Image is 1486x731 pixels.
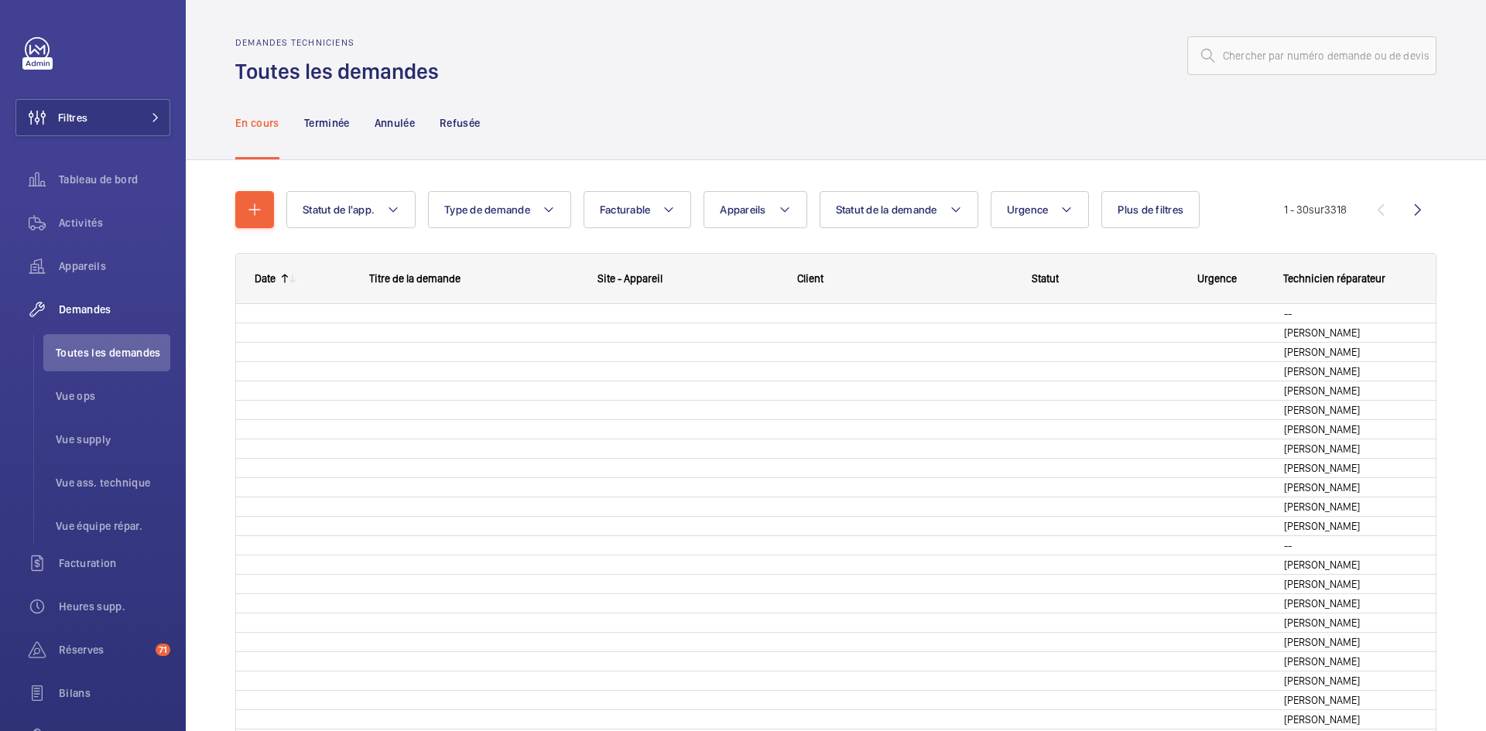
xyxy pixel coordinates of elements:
span: [PERSON_NAME] [1284,343,1416,361]
h1: Toutes les demandes [235,57,448,86]
span: Plus de filtres [1118,203,1183,216]
span: [PERSON_NAME] [1284,363,1416,381]
span: [PERSON_NAME] [1284,479,1416,497]
p: Terminée [304,115,350,131]
span: Bilans [59,685,170,701]
span: Statut [1032,272,1059,285]
span: 71 [156,644,170,656]
button: Type de demande [428,191,571,228]
button: Facturable [584,191,692,228]
span: Appareils [59,258,170,274]
span: [PERSON_NAME] [1284,440,1416,458]
span: sur [1309,203,1324,216]
span: Facturation [59,555,170,571]
span: [PERSON_NAME] [1284,324,1416,342]
span: [PERSON_NAME] [1284,518,1416,535]
button: Filtres [15,99,170,136]
span: Vue équipe répar. [56,518,170,534]
span: [PERSON_NAME] [1284,634,1416,651]
span: [PERSON_NAME] [1284,576,1416,593]
span: [PERSON_NAME] [1284,556,1416,574]
span: 1 - 30 3318 [1284,204,1347,215]
button: Urgence [991,191,1090,228]
span: Vue supply [56,432,170,447]
p: Refusée [440,115,480,131]
span: [PERSON_NAME] [1284,401,1416,419]
span: -- [1284,537,1416,555]
button: Statut de la demande [820,191,978,228]
span: Vue ass. technique [56,475,170,490]
span: -- [1284,305,1416,323]
span: Vue ops [56,388,170,404]
span: Filtres [58,110,87,125]
span: [PERSON_NAME] [1284,614,1416,632]
span: [PERSON_NAME] [1284,382,1416,400]
p: Annulée [375,115,415,131]
p: En cours [235,115,279,131]
span: [PERSON_NAME] [1284,421,1416,439]
span: Site - Appareil [597,272,663,285]
span: [PERSON_NAME] [1284,653,1416,671]
span: [PERSON_NAME] [1284,711,1416,729]
h2: Demandes techniciens [235,37,448,48]
input: Chercher par numéro demande ou de devis [1187,36,1436,75]
span: [PERSON_NAME] [1284,459,1416,477]
button: Appareils [704,191,806,228]
span: Réserves [59,642,149,658]
span: Statut de la demande [836,203,937,216]
span: Urgence [1007,203,1049,216]
span: Statut de l'app. [303,203,375,216]
span: Toutes les demandes [56,345,170,360]
span: Activités [59,215,170,231]
span: [PERSON_NAME] [1284,595,1416,613]
span: Tableau de bord [59,172,170,187]
div: Date [255,272,276,285]
span: Technicien réparateur [1283,272,1385,285]
span: Client [797,272,823,285]
span: Type de demande [444,203,530,216]
span: Titre de la demande [369,272,461,285]
span: Heures supp. [59,599,170,614]
span: Urgence [1197,272,1237,285]
button: Statut de l'app. [286,191,416,228]
span: [PERSON_NAME] [1284,498,1416,516]
span: Demandes [59,302,170,317]
span: Facturable [600,203,651,216]
span: Appareils [720,203,765,216]
span: [PERSON_NAME] [1284,692,1416,709]
span: [PERSON_NAME] [1284,672,1416,690]
button: Plus de filtres [1101,191,1200,228]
